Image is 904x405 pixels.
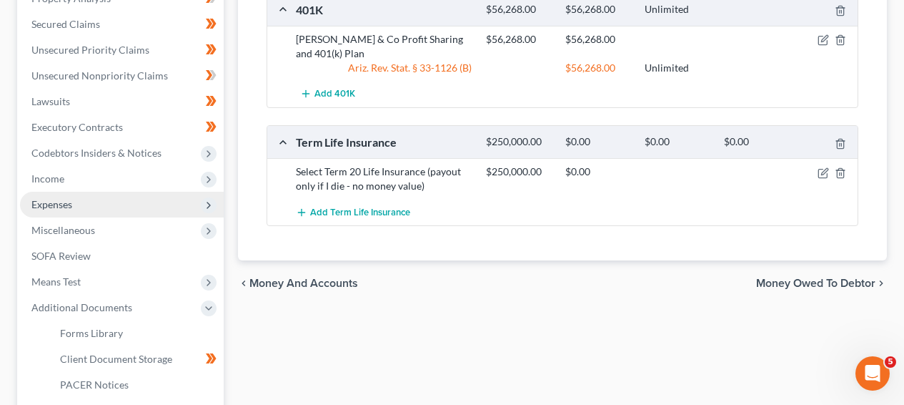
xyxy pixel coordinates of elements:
div: $0.00 [558,165,637,179]
a: Lawsuits [20,89,224,114]
span: 5 [885,356,896,368]
iframe: Intercom live chat [855,356,890,391]
span: Unsecured Priority Claims [31,44,149,56]
span: Miscellaneous [31,224,95,236]
span: Means Test [31,275,81,288]
button: Add Term Life Insurance [296,199,410,225]
span: Secured Claims [31,18,100,30]
div: Term Life Insurance [289,135,479,150]
div: $0.00 [558,135,637,149]
i: chevron_left [238,278,249,289]
span: Add Term Life Insurance [310,207,410,218]
div: $0.00 [637,135,717,149]
span: Expenses [31,198,72,210]
span: Add 401K [314,89,355,100]
button: Money Owed to Debtor chevron_right [756,278,887,289]
span: Money Owed to Debtor [756,278,875,289]
span: Income [31,172,64,185]
div: $0.00 [717,135,796,149]
span: SOFA Review [31,250,91,262]
span: PACER Notices [60,379,129,391]
div: $56,268.00 [479,3,558,16]
button: Add 401K [296,81,359,107]
a: Secured Claims [20,11,224,37]
div: $250,000.00 [479,135,558,149]
a: Unsecured Priority Claims [20,37,224,63]
a: Unsecured Nonpriority Claims [20,63,224,89]
span: Unsecured Nonpriority Claims [31,69,168,82]
div: Select Term 20 Life Insurance (payout only if I die - no money value) [289,165,479,193]
i: chevron_right [875,278,887,289]
span: Client Document Storage [60,353,172,365]
span: Codebtors Insiders & Notices [31,147,162,159]
div: Unlimited [637,3,717,16]
div: Unlimited [637,61,717,75]
div: $56,268.00 [558,61,637,75]
a: PACER Notices [49,372,224,398]
a: SOFA Review [20,243,224,269]
div: $250,000.00 [479,165,558,179]
div: $56,268.00 [479,32,558,47]
span: Forms Library [60,327,123,339]
span: Additional Documents [31,301,132,313]
div: $56,268.00 [558,3,637,16]
a: Forms Library [49,321,224,346]
button: chevron_left Money and Accounts [238,278,358,289]
div: 401K [289,2,479,17]
span: Lawsuits [31,95,70,107]
div: $56,268.00 [558,32,637,47]
div: Ariz. Rev. Stat. § 33-1126 (B) [289,61,479,75]
a: Client Document Storage [49,346,224,372]
span: Executory Contracts [31,121,123,133]
a: Executory Contracts [20,114,224,140]
div: [PERSON_NAME] & Co Profit Sharing and 401(k) Plan [289,32,479,61]
span: Money and Accounts [249,278,358,289]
